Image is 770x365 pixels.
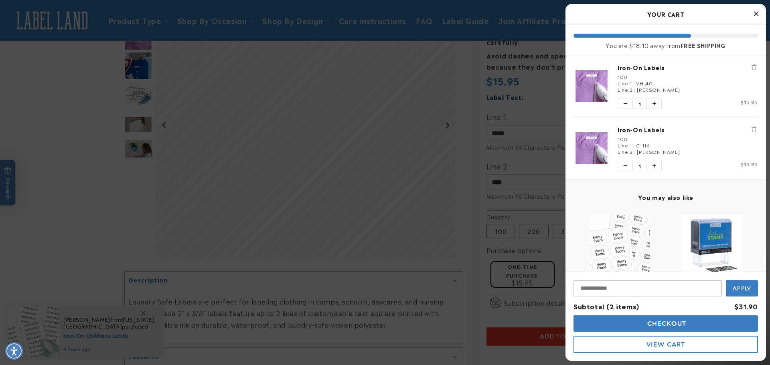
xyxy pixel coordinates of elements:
[618,63,758,71] a: Iron-On Labels
[14,45,114,60] button: What material are the labels made of?
[750,63,758,71] button: Remove Iron-On Labels
[618,148,633,155] span: Line 2
[618,161,632,171] button: Decrease quantity of Iron-On Labels
[573,132,610,164] img: Iron-On Labels - Label Land
[573,301,639,311] span: Subtotal (2 items)
[733,285,752,292] span: Apply
[618,79,632,87] span: Line 1
[7,10,117,20] textarea: Type your message here
[636,141,650,149] span: C-116
[750,125,758,133] button: Remove Iron-On Labels
[618,141,632,149] span: Line 1
[633,79,635,87] span: :
[5,342,23,360] div: Accessibility Menu
[682,215,742,275] img: Clothing Stamp - Label Land
[573,70,610,102] img: Iron-On Labels - Label Land
[618,99,632,109] button: Decrease quantity of Iron-On Labels
[634,86,636,93] span: :
[590,215,650,275] img: View Stick N' Wear Stikins® Labels
[681,41,726,49] b: FREE SHIPPING
[633,141,635,149] span: :
[573,117,758,179] li: product
[573,194,758,201] h4: You may also like
[726,280,758,296] button: Apply
[632,99,647,109] span: 1
[741,98,758,105] span: $15.95
[573,55,758,117] li: product
[573,207,666,347] div: product
[752,271,764,283] button: Next
[750,8,762,20] button: Close Cart
[647,99,661,109] button: Increase quantity of Iron-On Labels
[141,27,160,30] button: Close conversation starters
[618,73,758,80] div: 100
[634,148,636,155] span: :
[637,86,680,93] span: [PERSON_NAME]
[573,42,758,49] div: You are $18.10 away from
[618,135,758,142] div: 100
[637,148,680,155] span: [PERSON_NAME]
[632,161,647,171] span: 1
[636,79,652,87] span: VH-40
[618,125,758,133] a: Iron-On Labels
[645,320,687,327] span: Checkout
[573,280,722,296] input: Input Discount
[741,160,758,167] span: $15.95
[647,161,661,171] button: Increase quantity of Iron-On Labels
[618,86,633,93] span: Line 2
[573,8,758,20] h2: Your Cart
[734,300,758,312] div: $31.90
[567,271,580,283] button: Previous
[573,315,758,332] button: cart
[666,207,758,347] div: product
[573,336,758,353] button: cart
[6,301,101,325] iframe: Sign Up via Text for Offers
[646,341,685,348] span: View Cart
[14,22,114,38] button: Are these labels comfortable to wear?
